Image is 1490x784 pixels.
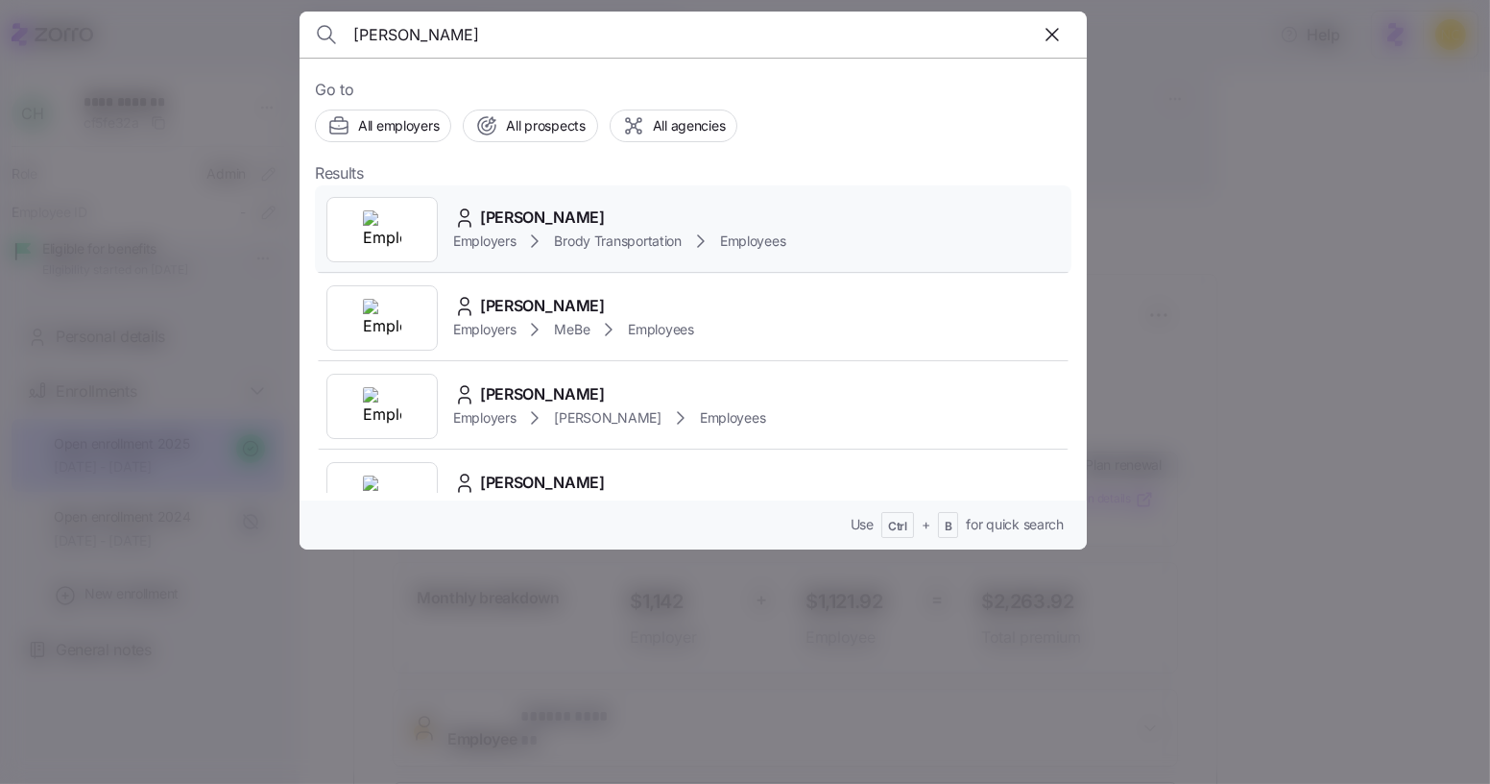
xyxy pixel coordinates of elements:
span: B [945,519,952,535]
span: All prospects [506,116,585,135]
img: Employer logo [363,210,401,249]
span: [PERSON_NAME] [480,206,605,230]
span: [PERSON_NAME] [480,471,605,495]
span: Employers [453,320,516,339]
span: [PERSON_NAME] [554,408,661,428]
span: Brody Transportation [554,232,681,251]
button: All employers [315,110,451,142]
span: Employers [453,232,516,251]
img: Employer logo [363,476,401,514]
span: + [922,515,930,534]
span: Ctrl [888,519,907,535]
img: Employer logo [363,299,401,337]
span: for quick search [966,515,1064,534]
span: Use [851,515,874,534]
span: All employers [358,116,439,135]
button: All agencies [610,110,738,142]
span: [PERSON_NAME] [480,382,605,406]
span: Employees [720,232,785,251]
span: Results [315,161,364,185]
span: All agencies [653,116,726,135]
button: All prospects [463,110,597,142]
span: Employees [628,320,693,339]
span: Employees [700,408,765,428]
img: Employer logo [363,387,401,426]
span: [PERSON_NAME] [480,294,605,318]
span: MeBe [554,320,589,339]
span: Go to [315,78,1071,102]
span: Employers [453,408,516,428]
